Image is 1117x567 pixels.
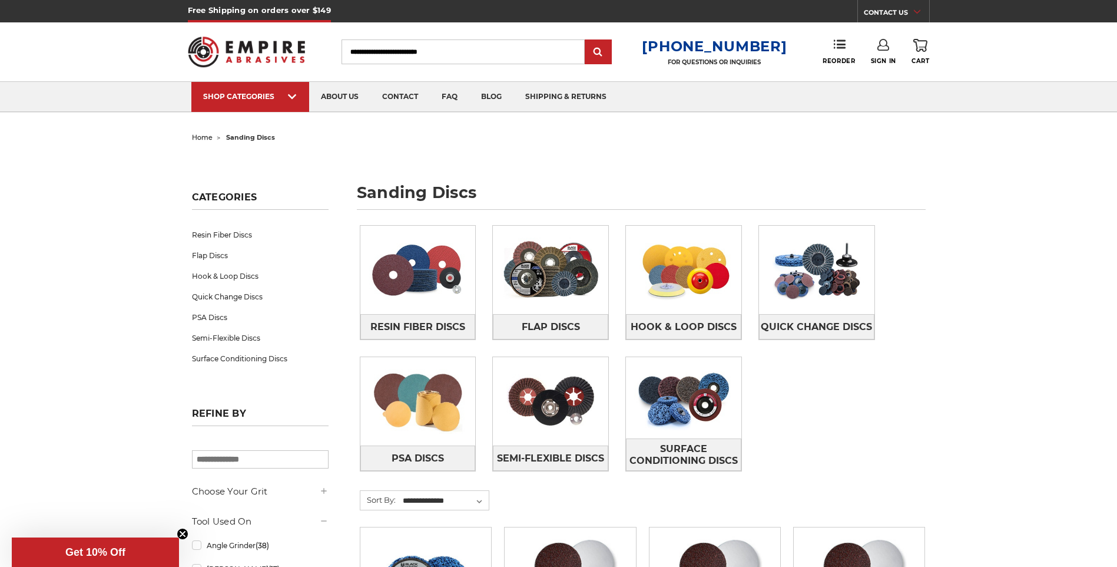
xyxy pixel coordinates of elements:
img: Flap Discs [493,229,608,311]
h5: Choose Your Grit [192,484,329,499]
a: contact [370,82,430,112]
a: faq [430,82,469,112]
span: Resin Fiber Discs [370,317,465,337]
select: Sort By: [401,492,489,510]
img: Surface Conditioning Discs [626,357,741,439]
label: Sort By: [360,491,396,509]
a: Quick Change Discs [759,314,874,339]
a: Surface Conditioning Discs [626,439,741,471]
a: [PHONE_NUMBER] [642,38,787,55]
h5: Refine by [192,408,329,426]
a: Reorder [823,39,855,64]
span: Surface Conditioning Discs [627,439,741,471]
a: Resin Fiber Discs [360,314,476,339]
a: PSA Discs [192,307,329,328]
a: about us [309,82,370,112]
a: CONTACT US [864,6,929,22]
div: SHOP CATEGORIES [203,92,297,101]
img: Empire Abrasives [188,29,306,75]
span: Hook & Loop Discs [631,317,737,337]
span: Flap Discs [522,317,580,337]
a: Flap Discs [192,245,329,266]
a: blog [469,82,513,112]
span: Cart [912,57,929,65]
a: Quick Change Discs [192,286,329,307]
img: Resin Fiber Discs [360,229,476,311]
a: Cart [912,39,929,65]
span: Semi-Flexible Discs [497,449,604,469]
img: Hook & Loop Discs [626,229,741,311]
a: Surface Conditioning Discs [192,348,329,369]
a: Semi-Flexible Discs [192,328,329,348]
a: Resin Fiber Discs [192,225,329,245]
div: Get 10% OffClose teaser [12,538,179,567]
span: Sign In [871,57,896,65]
a: Semi-Flexible Discs [493,446,608,471]
h5: Tool Used On [192,515,329,529]
span: Get 10% Off [65,546,125,558]
span: Reorder [823,57,855,65]
a: Hook & Loop Discs [192,266,329,286]
p: FOR QUESTIONS OR INQUIRIES [642,58,787,66]
img: PSA Discs [360,361,476,442]
a: home [192,133,213,141]
a: PSA Discs [360,446,476,471]
img: Quick Change Discs [759,229,874,311]
img: Semi-Flexible Discs [493,361,608,442]
h5: Categories [192,192,329,210]
h1: sanding discs [357,184,926,210]
span: Quick Change Discs [761,317,872,337]
input: Submit [586,41,610,64]
span: (38) [256,541,269,550]
a: shipping & returns [513,82,618,112]
a: Flap Discs [493,314,608,339]
a: Angle Grinder [192,535,329,556]
span: PSA Discs [392,449,444,469]
button: Close teaser [177,528,188,540]
span: sanding discs [226,133,275,141]
a: Hook & Loop Discs [626,314,741,339]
